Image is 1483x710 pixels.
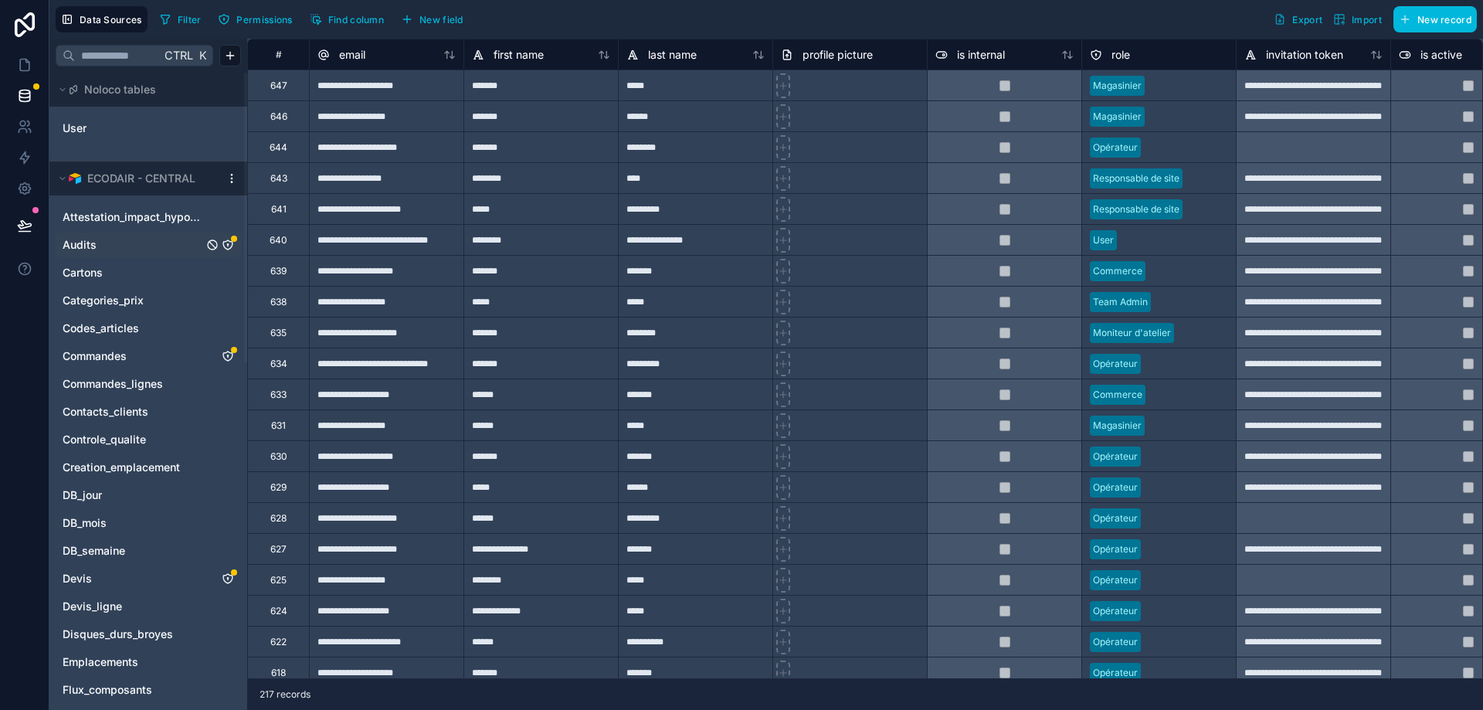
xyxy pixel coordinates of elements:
[1420,47,1462,63] span: is active
[236,14,292,25] span: Permissions
[56,678,241,702] div: Flux_composants
[56,594,241,619] div: Devis_ligne
[803,47,873,63] span: profile picture
[270,389,287,401] div: 633
[494,47,544,63] span: first name
[1093,666,1138,680] div: Opérateur
[63,265,103,280] span: Cartons
[1093,604,1138,618] div: Opérateur
[56,79,232,100] button: Noloco tables
[63,487,203,503] a: DB_jour
[63,404,203,420] a: Contacts_clients
[1292,14,1322,25] span: Export
[260,688,311,701] span: 217 records
[56,399,241,424] div: Contacts_clients
[270,80,287,92] div: 647
[63,404,148,420] span: Contacts_clients
[197,50,208,61] span: K
[56,650,241,674] div: Emplacements
[63,293,144,308] span: Categories_prix
[1393,6,1477,32] button: New record
[1093,141,1138,155] div: Opérateur
[270,172,287,185] div: 643
[1093,233,1114,247] div: User
[63,237,97,253] span: Audits
[212,8,297,31] button: Permissions
[63,543,203,559] a: DB_semaine
[63,543,125,559] span: DB_semaine
[56,260,241,285] div: Cartons
[648,47,697,63] span: last name
[56,455,241,480] div: Creation_emplacement
[271,420,286,432] div: 631
[84,82,156,97] span: Noloco tables
[56,538,241,563] div: DB_semaine
[270,327,287,339] div: 635
[56,566,241,591] div: Devis
[1093,172,1179,185] div: Responsable de site
[56,205,241,229] div: Attestation_impact_hypotheses
[63,321,203,336] a: Codes_articles
[1093,295,1148,309] div: Team Admin
[270,543,287,555] div: 627
[69,172,81,185] img: Airtable Logo
[56,316,241,341] div: Codes_articles
[63,682,203,698] a: Flux_composants
[1093,357,1138,371] div: Opérateur
[63,571,203,586] a: Devis
[1093,542,1138,556] div: Opérateur
[212,8,304,31] a: Permissions
[63,321,139,336] span: Codes_articles
[63,599,203,614] a: Devis_ligne
[1111,47,1130,63] span: role
[63,237,203,253] a: Audits
[339,47,365,63] span: email
[270,358,287,370] div: 634
[63,265,203,280] a: Cartons
[270,512,287,525] div: 628
[270,481,287,494] div: 629
[63,515,203,531] a: DB_mois
[178,14,202,25] span: Filter
[1093,110,1142,124] div: Magasinier
[270,110,287,123] div: 646
[63,209,203,225] a: Attestation_impact_hypotheses
[163,46,195,65] span: Ctrl
[56,344,241,369] div: Commandes
[63,487,102,503] span: DB_jour
[56,288,241,313] div: Categories_prix
[1093,573,1138,587] div: Opérateur
[63,432,146,447] span: Controle_qualite
[56,483,241,508] div: DB_jour
[63,293,203,308] a: Categories_prix
[56,511,241,535] div: DB_mois
[1093,635,1138,649] div: Opérateur
[395,8,469,31] button: New field
[419,14,463,25] span: New field
[63,571,92,586] span: Devis
[1387,6,1477,32] a: New record
[63,515,107,531] span: DB_mois
[270,296,287,308] div: 638
[260,49,297,60] div: #
[1093,419,1142,433] div: Magasinier
[63,627,173,642] span: Disques_durs_broyes
[63,376,163,392] span: Commandes_lignes
[1268,6,1328,32] button: Export
[80,14,142,25] span: Data Sources
[1417,14,1471,25] span: New record
[1093,511,1138,525] div: Opérateur
[63,460,203,475] a: Creation_emplacement
[270,450,287,463] div: 630
[271,667,286,679] div: 618
[56,233,241,257] div: Audits
[63,348,203,364] a: Commandes
[1352,14,1382,25] span: Import
[270,265,287,277] div: 639
[56,427,241,452] div: Controle_qualite
[270,141,287,154] div: 644
[270,636,287,648] div: 622
[56,168,219,189] button: Airtable LogoECODAIR - CENTRAL
[63,682,152,698] span: Flux_composants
